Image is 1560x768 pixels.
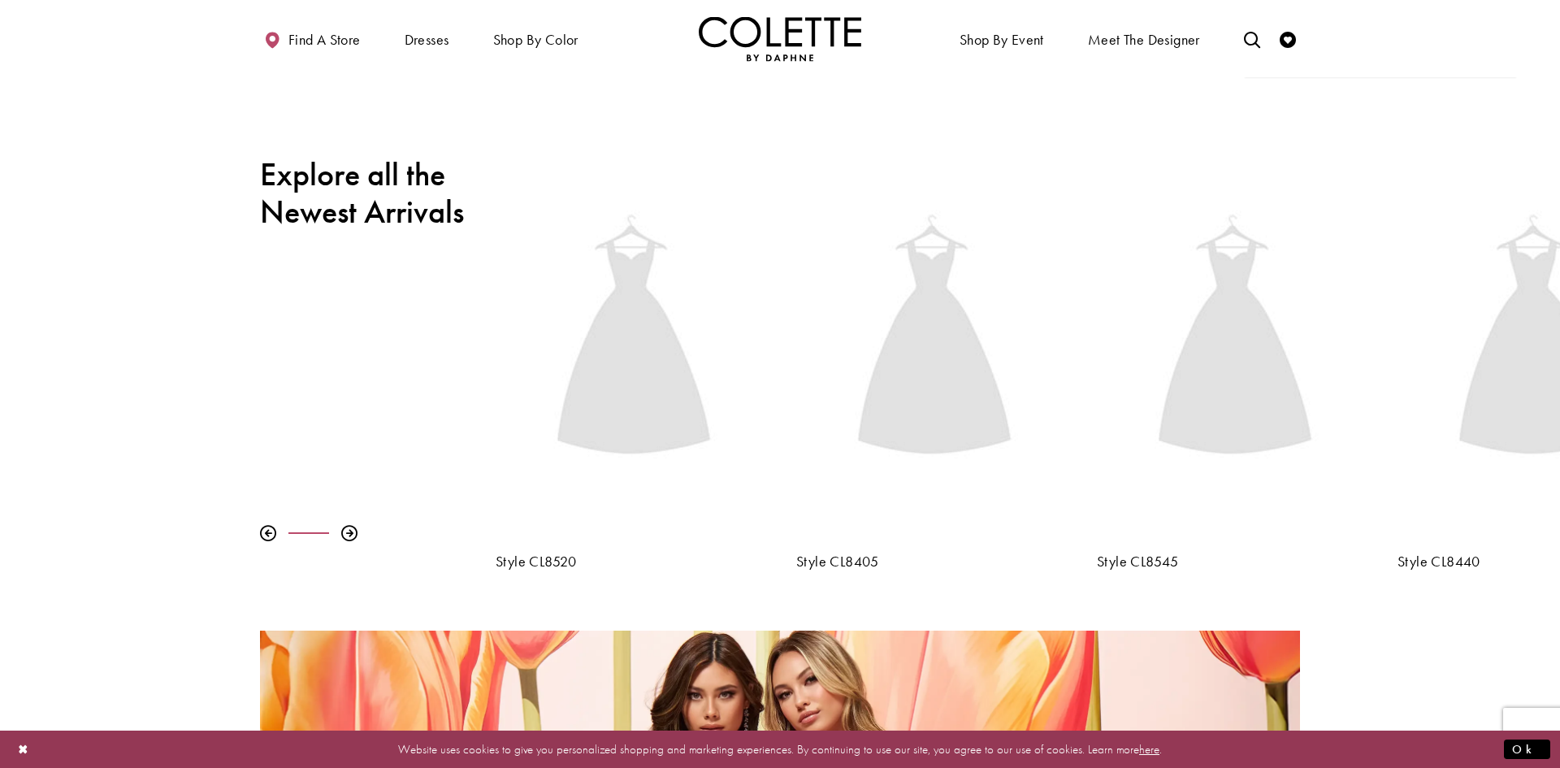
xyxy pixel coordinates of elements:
div: Colette by Daphne Style No. CL8545 [1085,128,1385,583]
a: Meet the designer [1084,16,1204,61]
span: Shop by color [493,32,578,48]
span: Dresses [405,32,449,48]
span: Meet the designer [1088,32,1200,48]
span: Dresses [401,16,453,61]
a: Style CL8405 [796,553,1072,570]
span: Find a store [288,32,361,48]
span: Shop By Event [955,16,1048,61]
a: Toggle search [1240,16,1264,61]
a: Style CL8545 [1097,553,1373,570]
img: Colette by Daphne [699,16,861,61]
button: Submit Dialog [1504,739,1550,759]
a: Visit Colette by Daphne Style No. CL8405 Page [796,140,1072,542]
a: Find a store [260,16,364,61]
h2: Explore all the Newest Arrivals [260,156,471,231]
a: Style CL8520 [496,553,772,570]
div: Colette by Daphne Style No. CL8520 [483,128,784,583]
span: Shop By Event [960,32,1044,48]
p: Website uses cookies to give you personalized shopping and marketing experiences. By continuing t... [117,738,1443,760]
a: Check Wishlist [1276,16,1300,61]
a: Visit Home Page [699,16,861,61]
button: Close Dialog [10,735,37,763]
span: Shop by color [489,16,583,61]
a: here [1139,740,1159,757]
a: Visit Colette by Daphne Style No. CL8520 Page [496,140,772,542]
div: Colette by Daphne Style No. CL8405 [784,128,1085,583]
a: Visit Colette by Daphne Style No. CL8545 Page [1097,140,1373,542]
